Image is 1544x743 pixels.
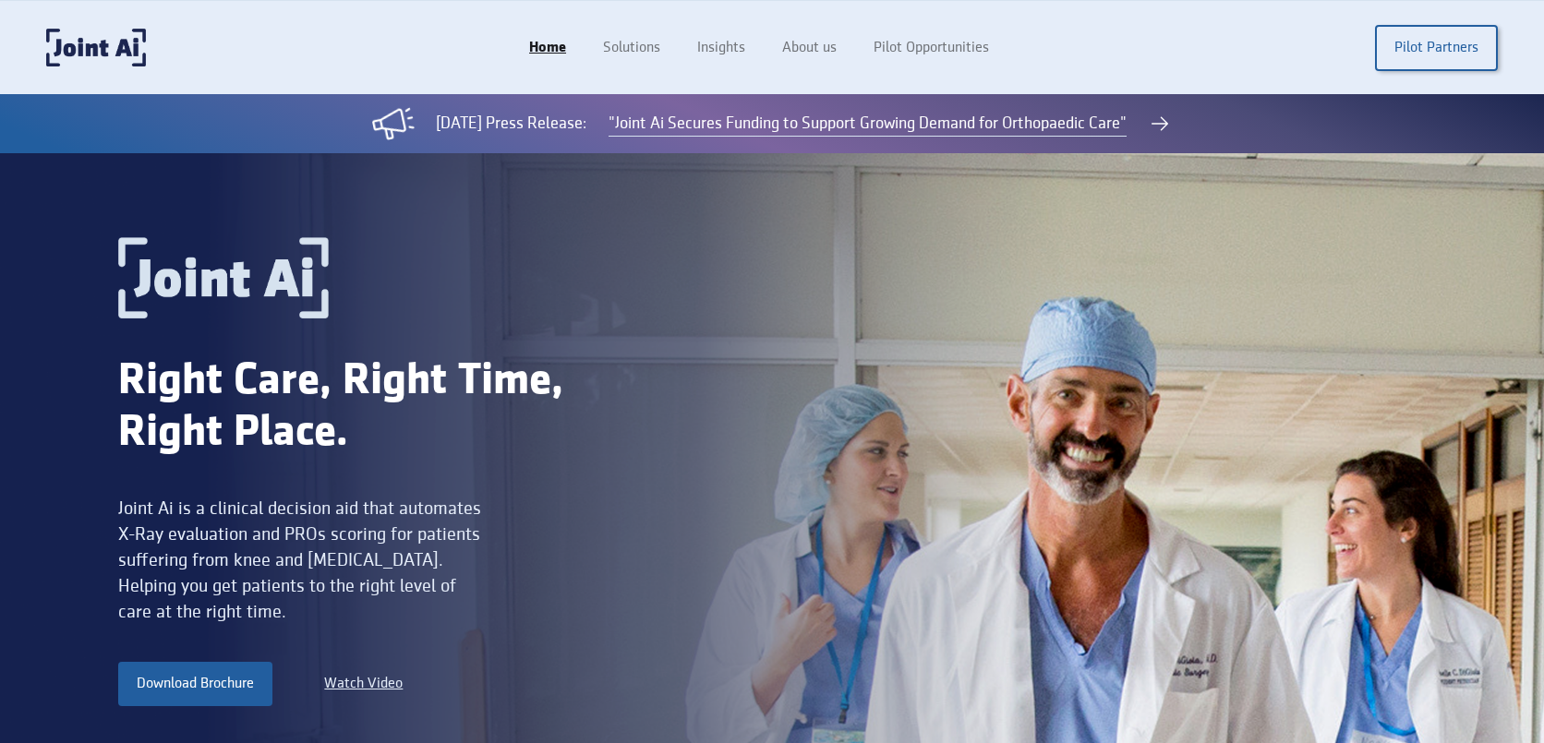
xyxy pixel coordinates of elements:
[764,30,855,66] a: About us
[855,30,1007,66] a: Pilot Opportunities
[511,30,585,66] a: Home
[585,30,679,66] a: Solutions
[436,112,586,136] div: [DATE] Press Release:
[118,662,272,706] a: Download Brochure
[679,30,764,66] a: Insights
[324,673,403,695] a: Watch Video
[1375,25,1498,71] a: Pilot Partners
[46,29,146,66] a: home
[118,355,645,459] div: Right Care, Right Time, Right Place.
[118,496,487,625] div: Joint Ai is a clinical decision aid that automates X-Ray evaluation and PROs scoring for patients...
[609,112,1127,137] a: "Joint Ai Secures Funding to Support Growing Demand for Orthopaedic Care"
